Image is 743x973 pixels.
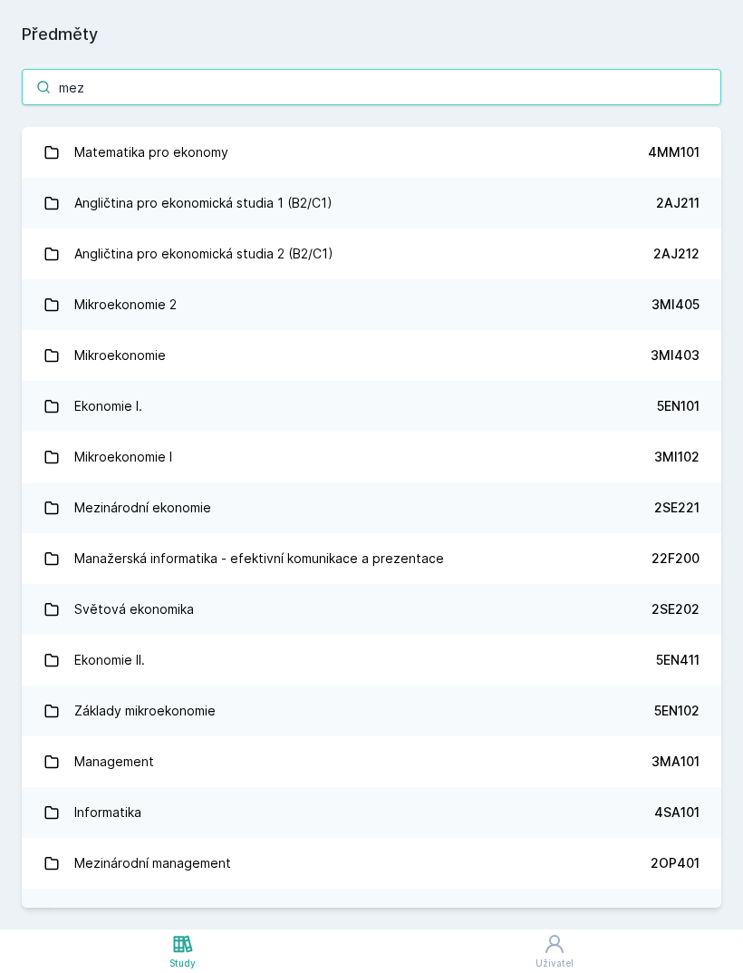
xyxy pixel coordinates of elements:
[74,845,231,881] div: Mezinárodní management
[74,134,228,170] div: Matematika pro ekonomy
[74,540,444,577] div: Manažerská informatika - efektivní komunikace a prezentace
[74,744,154,780] div: Management
[74,337,166,374] div: Mikroekonomie
[653,245,700,263] div: 2AJ212
[657,397,700,415] div: 5EN101
[74,896,324,932] div: Matematika pro ekonomy (Matematika A)
[654,448,700,466] div: 3MI102
[648,143,700,161] div: 4MM101
[22,482,721,533] a: Mezinárodní ekonomie 2SE221
[169,957,196,970] div: Study
[74,388,142,424] div: Ekonomie I.
[22,22,721,47] h1: Předměty
[22,635,721,686] a: Ekonomie II. 5EN411
[74,642,145,678] div: Ekonomie II.
[74,287,177,323] div: Mikroekonomie 2
[22,432,721,482] a: Mikroekonomie I 3MI102
[74,591,194,628] div: Světová ekonomika
[74,236,333,272] div: Angličtina pro ekonomická studia 2 (B2/C1)
[651,346,700,365] div: 3MI403
[656,194,700,212] div: 2AJ211
[536,957,574,970] div: Uživatel
[22,178,721,229] a: Angličtina pro ekonomická studia 1 (B2/C1) 2AJ211
[22,279,721,330] a: Mikroekonomie 2 3MI405
[74,693,216,729] div: Základy mikroekonomie
[22,838,721,889] a: Mezinárodní management 2OP401
[74,185,333,221] div: Angličtina pro ekonomická studia 1 (B2/C1)
[654,499,700,517] div: 2SE221
[654,803,700,822] div: 4SA101
[22,69,721,105] input: Název nebo ident předmětu…
[22,584,721,635] a: Světová ekonomika 2SE202
[22,787,721,838] a: Informatika 4SA101
[74,439,172,475] div: Mikroekonomie I
[651,296,700,314] div: 3MI405
[22,381,721,432] a: Ekonomie I. 5EN101
[651,753,700,771] div: 3MA101
[22,127,721,178] a: Matematika pro ekonomy 4MM101
[651,854,700,872] div: 2OP401
[656,651,700,669] div: 5EN411
[22,686,721,736] a: Základy mikroekonomie 5EN102
[22,229,721,279] a: Angličtina pro ekonomická studia 2 (B2/C1) 2AJ212
[651,550,700,568] div: 22F200
[651,600,700,618] div: 2SE202
[22,533,721,584] a: Manažerská informatika - efektivní komunikace a prezentace 22F200
[74,490,211,526] div: Mezinárodní ekonomie
[22,736,721,787] a: Management 3MA101
[656,905,700,923] div: 55F100
[22,889,721,939] a: Matematika pro ekonomy (Matematika A) 55F100
[22,330,721,381] a: Mikroekonomie 3MI403
[654,702,700,720] div: 5EN102
[74,794,141,831] div: Informatika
